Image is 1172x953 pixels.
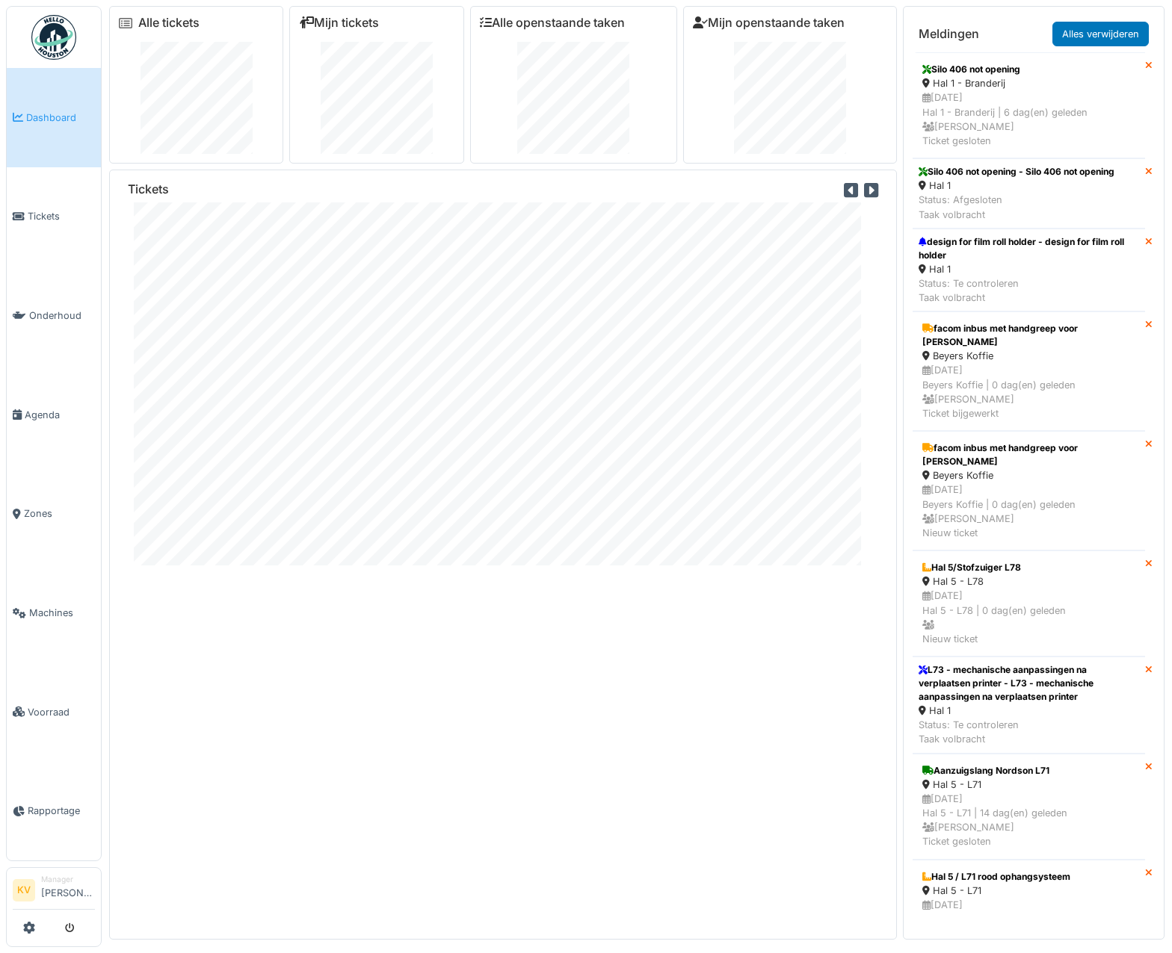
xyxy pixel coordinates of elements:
div: design for film roll holder - design for film roll holder [919,235,1139,262]
a: KV Manager[PERSON_NAME] [13,874,95,910]
span: Zones [24,506,95,521]
div: L73 - mechanische aanpassingen na verplaatsen printer - L73 - mechanische aanpassingen na verplaa... [919,663,1139,704]
span: Tickets [28,209,95,223]
a: facom inbus met handgreep voor [PERSON_NAME] Beyers Koffie [DATE]Beyers Koffie | 0 dag(en) gelede... [913,311,1145,431]
a: Agenda [7,365,101,465]
a: design for film roll holder - design for film roll holder Hal 1 Status: Te controlerenTaak volbracht [913,229,1145,312]
span: Agenda [25,408,95,422]
div: Status: Te controleren Taak volbracht [919,276,1139,305]
span: Rapportage [28,804,95,818]
a: Mijn tickets [299,16,379,30]
div: Hal 1 [919,704,1139,718]
a: Onderhoud [7,266,101,365]
div: Aanzuigslang Nordson L71 [922,764,1135,777]
div: Hal 5 - L71 [922,777,1135,792]
div: Hal 1 - Branderij [922,76,1135,90]
div: facom inbus met handgreep voor [PERSON_NAME] [922,322,1135,349]
a: Alle tickets [138,16,200,30]
a: Rapportage [7,762,101,861]
h6: Meldingen [919,27,979,41]
span: Dashboard [26,111,95,125]
li: KV [13,879,35,901]
div: Hal 1 [919,262,1139,276]
span: Voorraad [28,705,95,719]
li: [PERSON_NAME] [41,874,95,906]
a: Silo 406 not opening - Silo 406 not opening Hal 1 Status: AfgeslotenTaak volbracht [913,158,1145,229]
a: Silo 406 not opening Hal 1 - Branderij [DATE]Hal 1 - Branderij | 6 dag(en) geleden [PERSON_NAME]T... [913,52,1145,158]
div: Status: Te controleren Taak volbracht [919,718,1139,746]
a: Mijn openstaande taken [693,16,845,30]
div: Beyers Koffie [922,468,1135,482]
a: Aanzuigslang Nordson L71 Hal 5 - L71 [DATE]Hal 5 - L71 | 14 dag(en) geleden [PERSON_NAME]Ticket g... [913,754,1145,860]
a: Alle openstaande taken [480,16,625,30]
div: facom inbus met handgreep voor [PERSON_NAME] [922,441,1135,468]
a: Alles verwijderen [1052,22,1149,46]
div: Hal 5 / L71 rood ophangsysteem [922,870,1135,884]
a: Tickets [7,167,101,267]
div: Silo 406 not opening [922,63,1135,76]
a: L73 - mechanische aanpassingen na verplaatsen printer - L73 - mechanische aanpassingen na verplaa... [913,656,1145,754]
a: Machines [7,563,101,662]
span: Onderhoud [29,308,95,323]
div: [DATE] Beyers Koffie | 0 dag(en) geleden [PERSON_NAME] Ticket bijgewerkt [922,363,1135,420]
div: [DATE] Hal 1 - Branderij | 6 dag(en) geleden [PERSON_NAME] Ticket gesloten [922,90,1135,148]
a: Dashboard [7,68,101,167]
div: Hal 5/Stofzuiger L78 [922,561,1135,574]
img: Badge_color-CXgf-gQk.svg [31,15,76,60]
div: Status: Afgesloten Taak volbracht [919,193,1114,221]
div: Hal 5 - L71 [922,884,1135,898]
a: Zones [7,465,101,564]
a: Voorraad [7,662,101,762]
div: [DATE] Beyers Koffie | 0 dag(en) geleden [PERSON_NAME] Nieuw ticket [922,482,1135,540]
div: Manager [41,874,95,885]
div: Silo 406 not opening - Silo 406 not opening [919,165,1114,179]
div: [DATE] Hal 5 - L78 | 0 dag(en) geleden Nieuw ticket [922,589,1135,646]
div: Hal 1 [919,179,1114,193]
span: Machines [29,606,95,620]
a: Hal 5/Stofzuiger L78 Hal 5 - L78 [DATE]Hal 5 - L78 | 0 dag(en) geleden Nieuw ticket [913,550,1145,656]
div: [DATE] Hal 5 - L71 | 14 dag(en) geleden [PERSON_NAME] Ticket gesloten [922,792,1135,849]
h6: Tickets [128,182,169,196]
a: facom inbus met handgreep voor [PERSON_NAME] Beyers Koffie [DATE]Beyers Koffie | 0 dag(en) gelede... [913,431,1145,550]
div: Beyers Koffie [922,349,1135,363]
div: Hal 5 - L78 [922,574,1135,589]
